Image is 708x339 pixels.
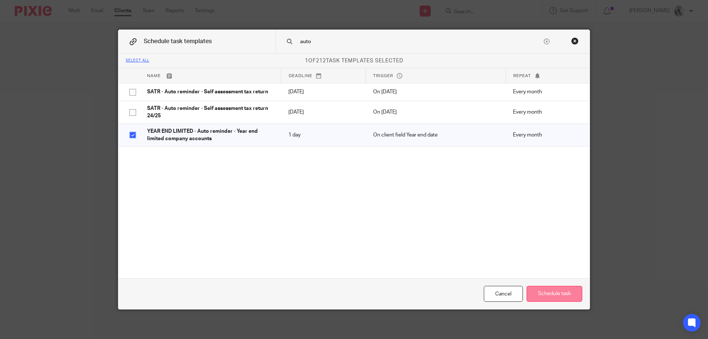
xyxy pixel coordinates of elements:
p: [DATE] [288,108,358,116]
p: 1 day [288,131,358,139]
p: On [DATE] [373,108,498,116]
p: Repeat [513,73,579,79]
p: Deadline [289,73,358,79]
span: 1 [305,58,308,63]
span: 212 [316,58,326,63]
p: YEAR END LIMITED - Auto reminder - Year end limited company accounts [147,128,274,143]
button: Schedule task [527,286,582,302]
span: Name [147,74,161,78]
span: Schedule task templates [144,38,212,44]
input: Search task templates... [299,38,542,46]
p: On client field Year end date [373,131,498,139]
p: Every month [513,131,579,139]
p: SATR - Auto reminder - Self assessment tax return [147,88,274,96]
p: Every month [513,108,579,116]
p: Trigger [373,73,498,79]
p: On [DATE] [373,88,498,96]
div: Close this dialog window [571,37,579,45]
p: Every month [513,88,579,96]
div: Select all [126,59,149,63]
p: SATR - Auto reminder - Self assessment tax return 24/25 [147,105,274,120]
p: of task templates selected [118,57,590,65]
p: [DATE] [288,88,358,96]
div: Cancel [484,286,523,302]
